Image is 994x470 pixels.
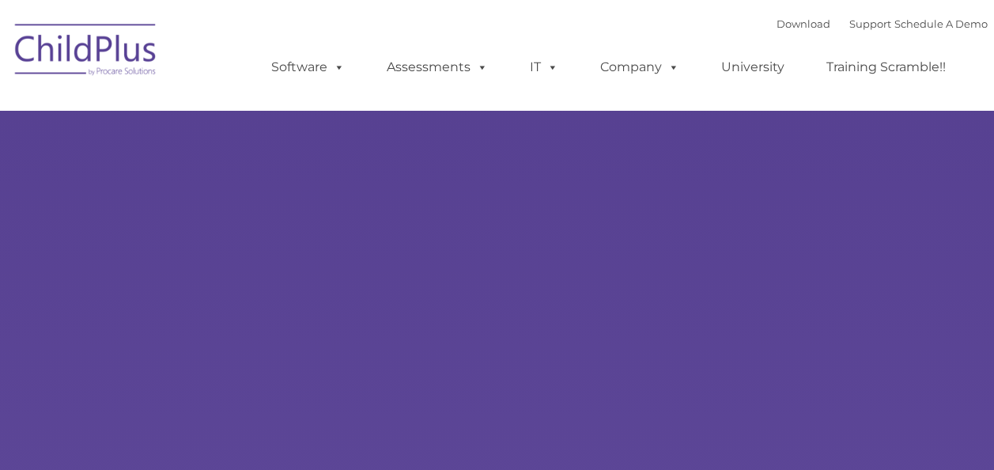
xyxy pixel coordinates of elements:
[777,17,830,30] a: Download
[514,51,574,83] a: IT
[7,13,165,92] img: ChildPlus by Procare Solutions
[811,51,962,83] a: Training Scramble!!
[777,17,988,30] font: |
[255,51,361,83] a: Software
[894,17,988,30] a: Schedule A Demo
[849,17,891,30] a: Support
[584,51,695,83] a: Company
[371,51,504,83] a: Assessments
[705,51,800,83] a: University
